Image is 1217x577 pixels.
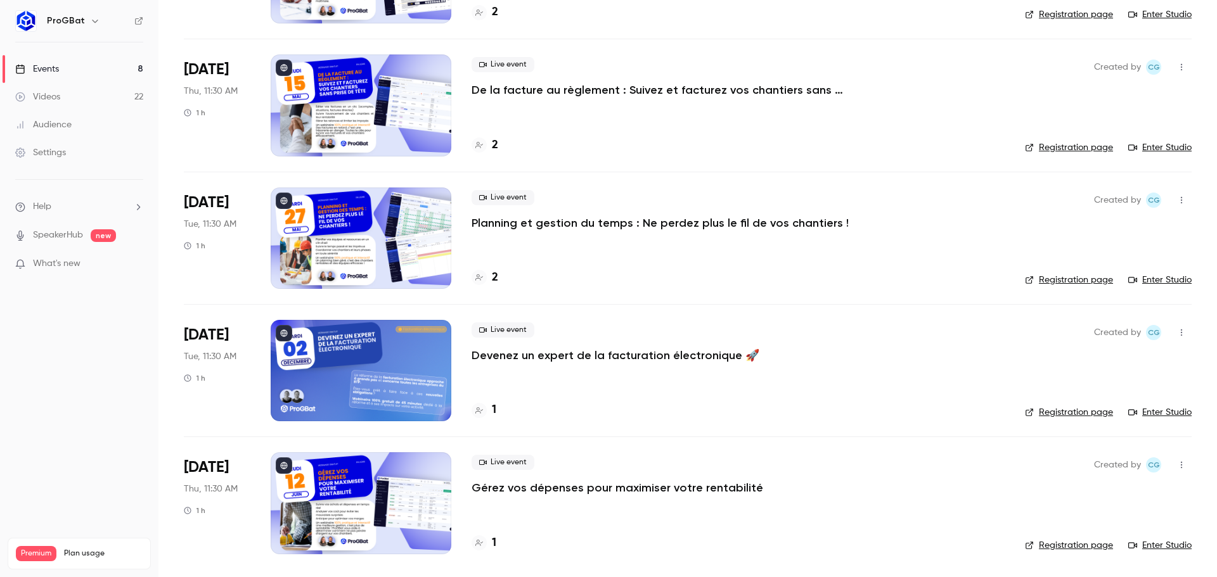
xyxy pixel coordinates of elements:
span: Live event [472,57,534,72]
div: Events [15,63,59,75]
div: 1 h [184,108,205,118]
h4: 2 [492,4,498,21]
h4: 2 [492,137,498,154]
img: ProGBat [16,11,36,31]
span: Charles Gallard [1146,325,1161,340]
li: help-dropdown-opener [15,200,143,213]
span: Help [33,200,51,213]
a: 1 [472,402,496,419]
span: Charles Gallard [1146,457,1161,472]
div: Dec 2 Tue, 11:30 AM (Europe/Paris) [184,320,250,421]
a: Planning et gestion du temps : Ne perdez plus le fil de vos chantiers ! [472,215,849,231]
a: Devenez un expert de la facturation électronique 🚀 [472,348,759,363]
span: Live event [472,455,534,470]
a: Registration page [1025,8,1113,21]
a: 2 [472,4,498,21]
span: [DATE] [184,325,229,345]
a: Gérez vos dépenses pour maximiser votre rentabilité [472,480,763,495]
a: Registration page [1025,406,1113,419]
span: [DATE] [184,60,229,80]
span: CG [1148,325,1160,340]
a: SpeakerHub [33,229,83,242]
span: Thu, 11:30 AM [184,483,238,495]
a: 2 [472,137,498,154]
div: Videos [15,91,60,103]
a: 2 [472,269,498,286]
div: Dec 4 Thu, 11:30 AM (Europe/Paris) [184,452,250,554]
a: Enter Studio [1128,8,1192,21]
span: Created by [1094,193,1141,208]
span: Created by [1094,60,1141,75]
iframe: Noticeable Trigger [128,258,143,270]
a: Registration page [1025,539,1113,552]
div: Audience [15,118,72,131]
span: CG [1148,457,1160,472]
div: 1 h [184,241,205,251]
h4: 1 [492,535,496,552]
span: CG [1148,193,1160,208]
div: 1 h [184,505,205,516]
a: De la facture au règlement : Suivez et facturez vos chantiers sans prise de tête [472,82,852,98]
span: Tue, 11:30 AM [184,350,236,363]
a: Registration page [1025,274,1113,286]
div: Nov 13 Thu, 11:30 AM (Europe/Paris) [184,54,250,156]
span: Thu, 11:30 AM [184,85,238,98]
a: Enter Studio [1128,539,1192,552]
div: Settings [15,146,66,159]
span: CG [1148,60,1160,75]
a: Enter Studio [1128,141,1192,154]
h4: 1 [492,402,496,419]
span: Plan usage [64,548,143,559]
div: 1 h [184,373,205,383]
span: new [91,229,116,242]
span: Live event [472,322,534,338]
div: Nov 25 Tue, 11:30 AM (Europe/Paris) [184,187,250,289]
span: Tue, 11:30 AM [184,218,236,231]
span: Created by [1094,457,1141,472]
a: Registration page [1025,141,1113,154]
span: Live event [472,190,534,205]
a: Enter Studio [1128,274,1192,286]
h6: ProGBat [47,15,85,27]
a: Enter Studio [1128,406,1192,419]
a: 1 [472,535,496,552]
span: [DATE] [184,193,229,213]
span: Charles Gallard [1146,60,1161,75]
h4: 2 [492,269,498,286]
span: Premium [16,546,56,561]
span: Charles Gallard [1146,193,1161,208]
span: [DATE] [184,457,229,478]
span: Created by [1094,325,1141,340]
span: What's new [33,257,80,270]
